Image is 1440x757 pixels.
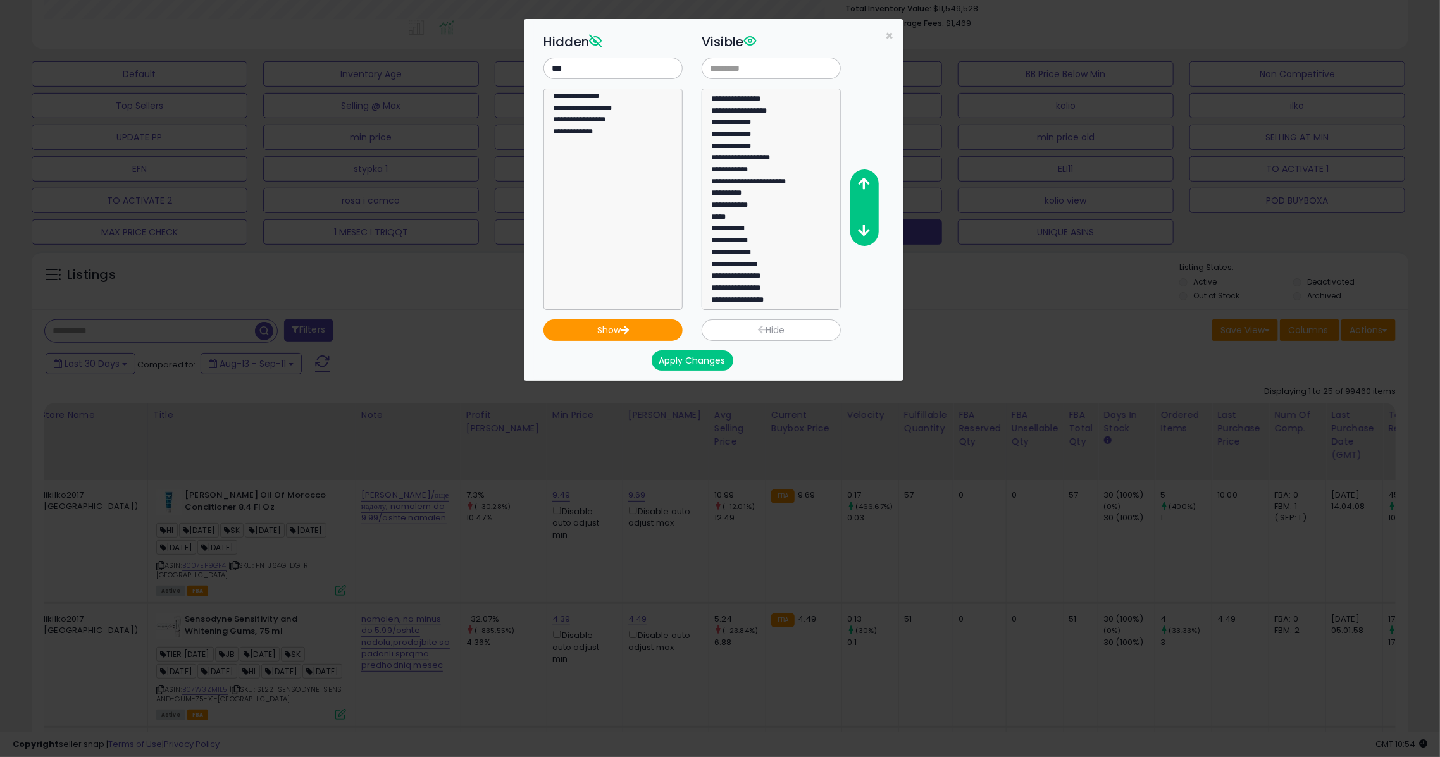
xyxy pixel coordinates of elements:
[885,27,893,45] span: ×
[543,32,683,51] h3: Hidden
[702,32,841,51] h3: Visible
[543,319,683,341] button: Show
[652,350,733,371] button: Apply Changes
[702,319,841,341] button: Hide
